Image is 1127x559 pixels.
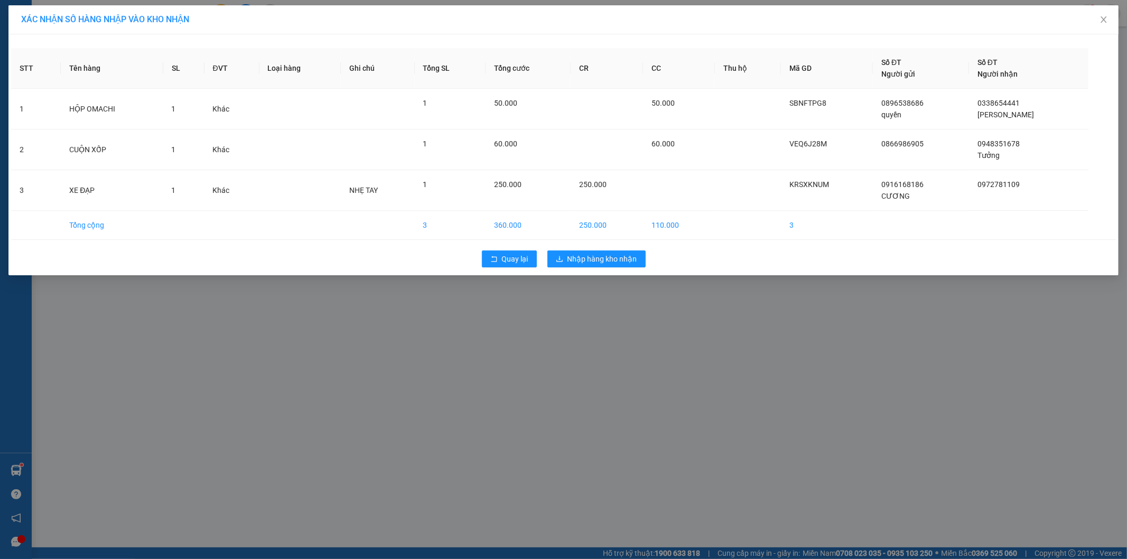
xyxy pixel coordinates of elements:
[567,253,637,265] span: Nhập hàng kho nhận
[977,70,1018,78] span: Người nhận
[486,48,571,89] th: Tổng cước
[643,211,715,240] td: 110.000
[781,211,873,240] td: 3
[423,99,427,107] span: 1
[61,129,163,170] td: CUỘN XỐP
[881,99,924,107] span: 0896538686
[494,99,517,107] span: 50.000
[11,170,61,211] td: 3
[486,211,571,240] td: 360.000
[61,170,163,211] td: XE ĐẠP
[204,48,259,89] th: ĐVT
[881,58,901,67] span: Số ĐT
[349,186,378,194] span: NHẸ TAY
[204,89,259,129] td: Khác
[781,48,873,89] th: Mã GD
[881,192,910,200] span: CƯƠNG
[494,139,517,148] span: 60.000
[423,180,427,189] span: 1
[415,48,486,89] th: Tổng SL
[11,48,61,89] th: STT
[172,105,176,113] span: 1
[502,253,528,265] span: Quay lại
[977,139,1020,148] span: 0948351678
[204,129,259,170] td: Khác
[789,99,826,107] span: SBNFTPG8
[579,180,607,189] span: 250.000
[977,58,998,67] span: Số ĐT
[61,211,163,240] td: Tổng cộng
[977,99,1020,107] span: 0338654441
[482,250,537,267] button: rollbackQuay lại
[172,145,176,154] span: 1
[715,48,781,89] th: Thu hộ
[490,255,498,264] span: rollback
[789,139,827,148] span: VEQ6J28M
[571,48,642,89] th: CR
[881,139,924,148] span: 0866986905
[571,211,642,240] td: 250.000
[259,48,341,89] th: Loại hàng
[643,48,715,89] th: CC
[651,139,675,148] span: 60.000
[61,48,163,89] th: Tên hàng
[977,110,1034,119] span: [PERSON_NAME]
[1089,5,1119,35] button: Close
[881,70,915,78] span: Người gửi
[556,255,563,264] span: download
[494,180,521,189] span: 250.000
[172,186,176,194] span: 1
[61,89,163,129] td: HỘP OMACHI
[21,14,189,24] span: XÁC NHẬN SỐ HÀNG NHẬP VÀO KHO NHẬN
[881,180,924,189] span: 0916168186
[423,139,427,148] span: 1
[977,180,1020,189] span: 0972781109
[204,170,259,211] td: Khác
[977,151,1000,160] span: Tưởng
[547,250,646,267] button: downloadNhập hàng kho nhận
[11,129,61,170] td: 2
[163,48,204,89] th: SL
[1100,15,1108,24] span: close
[651,99,675,107] span: 50.000
[341,48,415,89] th: Ghi chú
[415,211,486,240] td: 3
[881,110,901,119] span: quyền
[11,89,61,129] td: 1
[789,180,829,189] span: KRSXKNUM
